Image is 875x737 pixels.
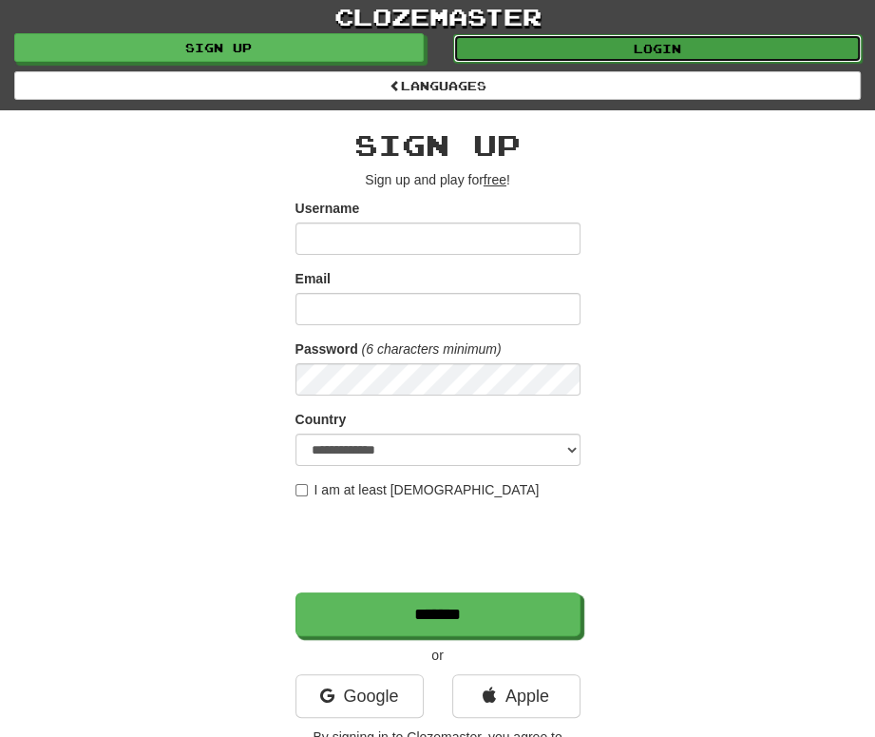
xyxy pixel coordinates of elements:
[295,269,331,288] label: Email
[295,170,580,189] p: Sign up and play for !
[295,484,308,496] input: I am at least [DEMOGRAPHIC_DATA]
[453,34,863,63] a: Login
[295,199,360,218] label: Username
[362,341,502,357] em: (6 characters minimum)
[295,674,424,718] a: Google
[484,172,506,187] u: free
[295,509,584,583] iframe: reCAPTCHA
[295,646,580,665] p: or
[14,71,861,100] a: Languages
[295,480,540,499] label: I am at least [DEMOGRAPHIC_DATA]
[295,339,358,359] label: Password
[295,129,580,161] h2: Sign up
[14,33,424,62] a: Sign up
[452,674,580,718] a: Apple
[295,410,347,429] label: Country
